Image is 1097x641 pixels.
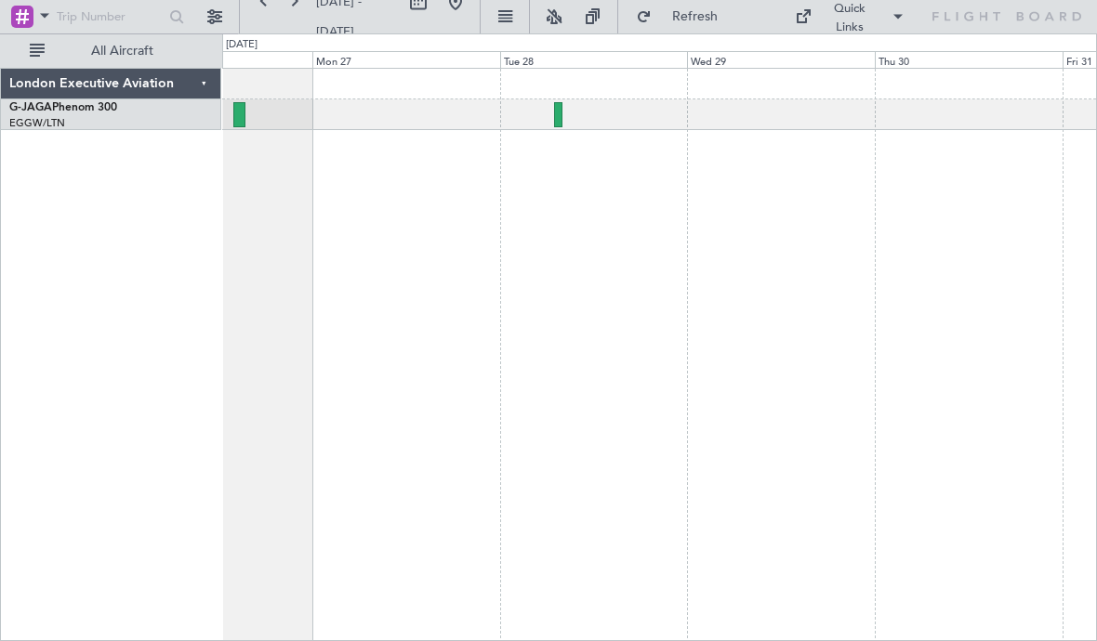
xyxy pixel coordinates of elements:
button: Quick Links [786,2,914,32]
span: G-JAGA [9,102,52,113]
span: Refresh [655,10,734,23]
div: Thu 30 [875,51,1063,68]
div: Tue 28 [500,51,688,68]
div: Wed 29 [687,51,875,68]
a: G-JAGAPhenom 300 [9,102,117,113]
div: Mon 27 [312,51,500,68]
button: Refresh [628,2,739,32]
input: Trip Number [57,3,164,31]
a: EGGW/LTN [9,116,65,130]
button: All Aircraft [20,36,202,66]
span: All Aircraft [48,45,196,58]
div: [DATE] [226,37,258,53]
